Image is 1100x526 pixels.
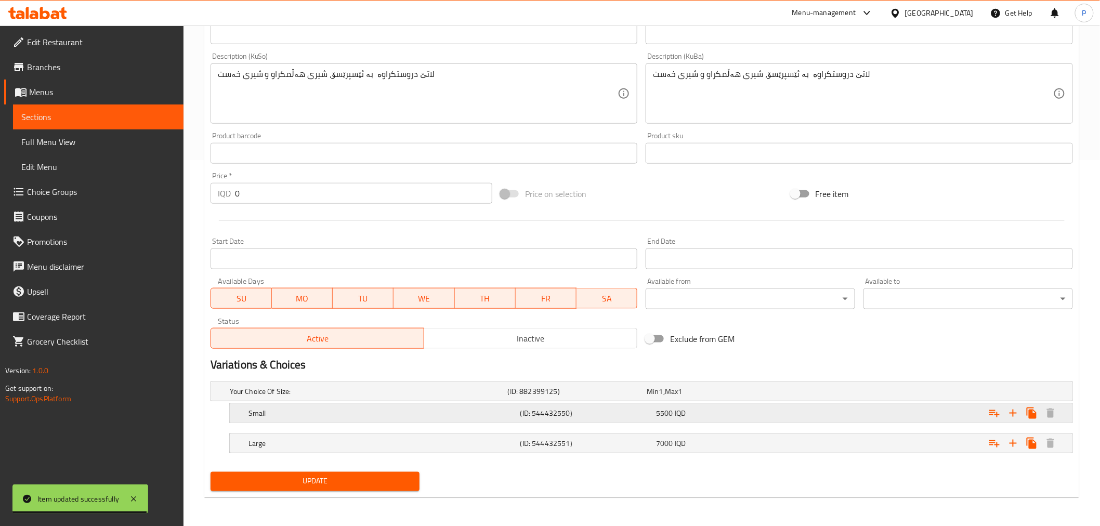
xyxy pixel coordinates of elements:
a: Support.OpsPlatform [5,392,71,405]
span: 7000 [656,437,673,450]
span: Inactive [428,331,633,346]
span: TU [337,291,389,306]
a: Coverage Report [4,304,184,329]
button: Add new choice [1004,404,1023,423]
span: 1.0.0 [32,364,48,377]
span: Promotions [27,235,175,248]
span: 1 [659,385,663,398]
span: Choice Groups [27,186,175,198]
span: Menu disclaimer [27,260,175,273]
span: Min [647,385,659,398]
h5: Your Choice Of Size: [230,386,504,397]
h5: Large [248,438,516,449]
div: [GEOGRAPHIC_DATA] [905,7,974,19]
span: Active [215,331,420,346]
span: Price on selection [525,188,586,200]
span: Branches [27,61,175,73]
h5: (ID: 544432550) [520,408,652,418]
span: Menus [29,86,175,98]
a: Menu disclaimer [4,254,184,279]
input: Please enter product sku [646,143,1073,164]
span: Upsell [27,285,175,298]
div: Expand [230,434,1072,453]
button: WE [394,288,454,309]
button: Delete Small [1041,404,1060,423]
a: Grocery Checklist [4,329,184,354]
span: Grocery Checklist [27,335,175,348]
div: Item updated successfully [37,493,119,505]
button: Inactive [424,328,637,349]
span: P [1082,7,1086,19]
div: Expand [211,382,1072,401]
span: IQD [675,406,686,420]
div: ​ [863,288,1073,309]
div: Menu-management [792,7,856,19]
span: FR [520,291,572,306]
h5: Small [248,408,516,418]
button: FR [516,288,577,309]
span: Version: [5,364,31,377]
span: MO [276,291,329,306]
span: 1 [678,385,683,398]
button: MO [272,288,333,309]
span: Max [665,385,678,398]
a: Branches [4,55,184,80]
a: Coupons [4,204,184,229]
a: Edit Restaurant [4,30,184,55]
button: SU [211,288,272,309]
span: Free item [816,188,849,200]
span: SA [581,291,633,306]
span: Edit Restaurant [27,36,175,48]
button: Add choice group [985,404,1004,423]
span: Update [219,475,412,488]
a: Choice Groups [4,179,184,204]
button: Active [211,328,424,349]
h2: Variations & Choices [211,357,1073,373]
button: SA [577,288,637,309]
span: Edit Menu [21,161,175,173]
span: 5500 [656,406,673,420]
textarea: لاتێ دروستکراوە بە ئێسپرێسۆ، شیری هەڵمکراو و شیری خەست [218,69,618,119]
span: Sections [21,111,175,123]
span: IQD [675,437,686,450]
span: TH [459,291,512,306]
button: Clone new choice [1023,404,1041,423]
button: Update [211,472,420,491]
span: WE [398,291,450,306]
span: Coverage Report [27,310,175,323]
textarea: لاتێ دروستکراوە بە ئێسپرێسۆ، شیری هەڵمکراو و شیری خەست [653,69,1053,119]
input: Please enter price [235,183,492,204]
button: Add new choice [1004,434,1023,453]
span: Coupons [27,211,175,223]
a: Sections [13,104,184,129]
a: Menus [4,80,184,104]
a: Upsell [4,279,184,304]
button: Add choice group [985,434,1004,453]
a: Full Menu View [13,129,184,154]
h5: (ID: 882399125) [508,386,643,397]
span: Get support on: [5,382,53,395]
button: Delete Large [1041,434,1060,453]
button: TH [455,288,516,309]
span: SU [215,291,268,306]
a: Edit Menu [13,154,184,179]
button: TU [333,288,394,309]
span: Exclude from GEM [670,333,735,345]
div: Expand [230,404,1072,423]
span: Full Menu View [21,136,175,148]
h5: (ID: 544432551) [520,438,652,449]
div: ​ [646,288,855,309]
div: , [647,386,782,397]
p: IQD [218,187,231,200]
button: Clone new choice [1023,434,1041,453]
input: Please enter product barcode [211,143,638,164]
a: Promotions [4,229,184,254]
